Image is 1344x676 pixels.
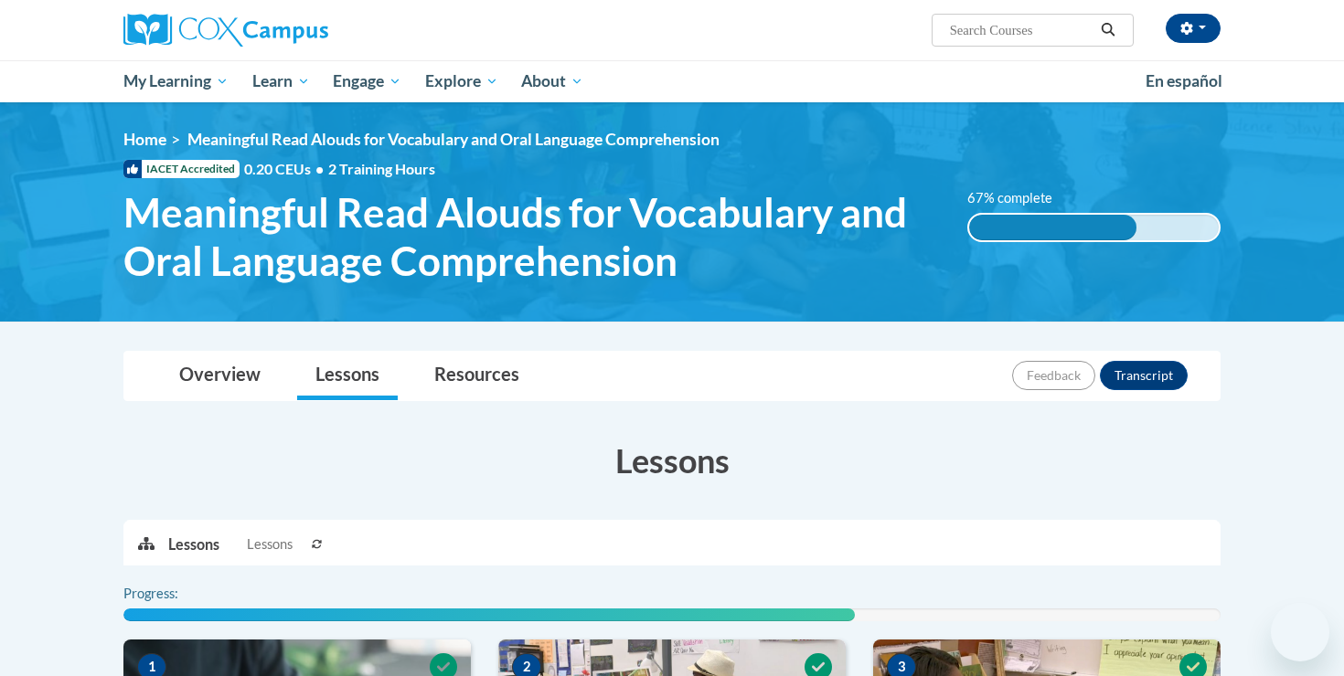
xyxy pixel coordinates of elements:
[123,188,940,285] span: Meaningful Read Alouds for Vocabulary and Oral Language Comprehension
[969,215,1136,240] div: 67% complete
[333,70,401,92] span: Engage
[161,352,279,400] a: Overview
[112,60,240,102] a: My Learning
[1166,14,1221,43] button: Account Settings
[187,130,720,149] span: Meaningful Read Alouds for Vocabulary and Oral Language Comprehension
[123,130,166,149] a: Home
[416,352,538,400] a: Resources
[240,60,322,102] a: Learn
[521,70,583,92] span: About
[123,14,328,47] img: Cox Campus
[123,14,471,47] a: Cox Campus
[413,60,510,102] a: Explore
[948,19,1094,41] input: Search Courses
[168,534,219,555] p: Lessons
[1012,361,1095,390] button: Feedback
[1100,361,1188,390] button: Transcript
[96,60,1248,102] div: Main menu
[297,352,398,400] a: Lessons
[1134,62,1234,100] a: En español
[1271,603,1329,661] iframe: Button to launch messaging window
[252,70,310,92] span: Learn
[123,584,229,604] label: Progress:
[1094,19,1122,41] button: Search
[321,60,413,102] a: Engage
[328,160,435,177] span: 2 Training Hours
[123,70,229,92] span: My Learning
[1146,71,1222,90] span: En español
[315,160,324,177] span: •
[967,188,1072,208] label: 67% complete
[510,60,596,102] a: About
[425,70,498,92] span: Explore
[244,159,328,179] span: 0.20 CEUs
[123,438,1221,483] h3: Lessons
[247,534,293,555] span: Lessons
[123,160,240,178] span: IACET Accredited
